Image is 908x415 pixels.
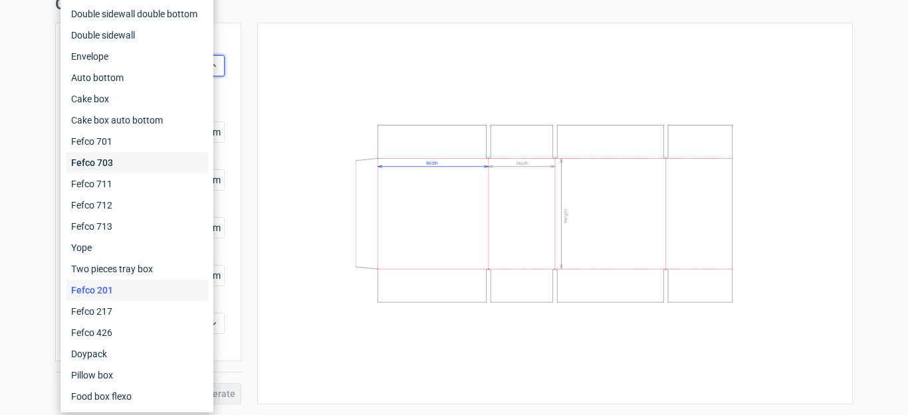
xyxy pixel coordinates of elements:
div: Fefco 712 [66,195,208,216]
div: Doypack [66,343,208,365]
div: Auto bottom [66,67,208,88]
div: Food box flexo [66,386,208,407]
div: Envelope [66,46,208,67]
div: Fefco 711 [66,173,208,195]
div: Double sidewall [66,25,208,46]
div: Cake box auto bottom [66,110,208,131]
div: Pillow box [66,365,208,386]
text: Height [563,209,568,223]
div: Fefco 701 [66,131,208,152]
div: Two pieces tray box [66,258,208,280]
div: Fefco 713 [66,216,208,237]
div: Fefco 426 [66,322,208,343]
text: Depth [516,161,528,166]
div: Cake box [66,88,208,110]
div: Yope [66,237,208,258]
div: Double sidewall double bottom [66,3,208,25]
div: Fefco 217 [66,301,208,322]
div: Fefco 703 [66,152,208,173]
text: Width [426,161,438,166]
div: Fefco 201 [66,280,208,301]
